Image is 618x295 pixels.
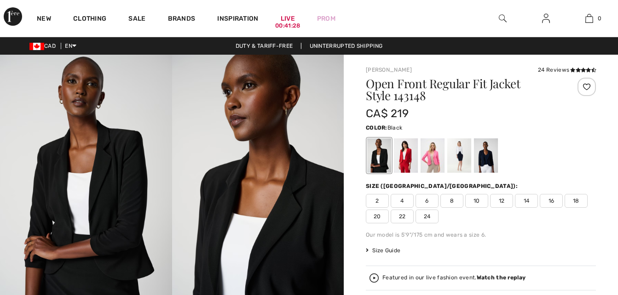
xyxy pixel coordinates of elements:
[387,125,403,131] span: Black
[65,43,76,49] span: EN
[73,15,106,24] a: Clothing
[535,13,557,24] a: Sign In
[565,194,588,208] span: 18
[440,194,463,208] span: 8
[366,125,387,131] span: Color:
[499,13,507,24] img: search the website
[560,226,609,249] iframe: Opens a widget where you can chat to one of our agents
[421,138,445,173] div: Bubble gum
[370,273,379,283] img: Watch the replay
[366,67,412,73] a: [PERSON_NAME]
[515,194,538,208] span: 14
[217,15,258,24] span: Inspiration
[37,15,51,24] a: New
[598,14,601,23] span: 0
[542,13,550,24] img: My Info
[540,194,563,208] span: 16
[275,22,300,30] div: 00:41:28
[4,7,22,26] img: 1ère Avenue
[128,15,145,24] a: Sale
[447,138,471,173] div: Vanilla 30
[465,194,488,208] span: 10
[416,210,439,223] span: 24
[382,275,526,281] div: Featured in our live fashion event.
[317,14,335,23] a: Prom
[29,43,59,49] span: CAD
[474,138,498,173] div: Midnight Blue 40
[366,231,596,239] div: Our model is 5'9"/175 cm and wears a size 6.
[366,194,389,208] span: 2
[366,210,389,223] span: 20
[366,182,520,190] div: Size ([GEOGRAPHIC_DATA]/[GEOGRAPHIC_DATA]):
[281,14,295,23] a: Live00:41:28
[394,138,418,173] div: Radiant red
[366,78,558,102] h1: Open Front Regular Fit Jacket Style 143148
[367,138,391,173] div: Black
[568,13,610,24] a: 0
[366,246,400,255] span: Size Guide
[538,66,596,74] div: 24 Reviews
[366,107,409,120] span: CA$ 219
[391,194,414,208] span: 4
[416,194,439,208] span: 6
[490,194,513,208] span: 12
[168,15,196,24] a: Brands
[29,43,44,50] img: Canadian Dollar
[391,210,414,223] span: 22
[477,274,526,281] strong: Watch the replay
[585,13,593,24] img: My Bag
